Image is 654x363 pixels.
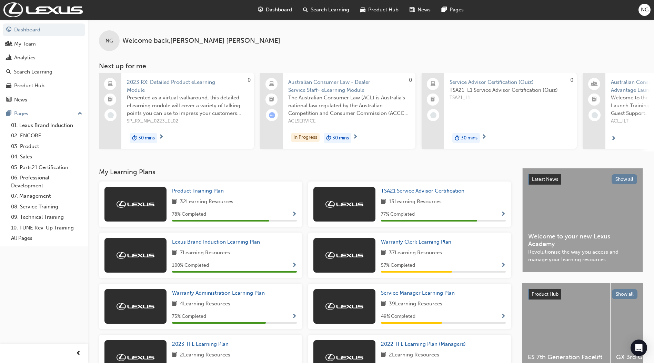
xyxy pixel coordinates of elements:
[528,174,637,185] a: Latest NewsShow all
[269,112,275,118] span: learningRecordVerb_ATTEMPT-icon
[117,252,154,259] img: Trak
[3,79,85,92] a: Product Hub
[8,212,85,223] a: 09. Technical Training
[172,188,224,194] span: Product Training Plan
[88,62,654,70] h3: Next up for me
[3,2,83,17] img: Trak
[381,290,455,296] span: Service Manager Learning Plan
[248,77,251,83] span: 0
[3,51,85,64] a: Analytics
[8,120,85,131] a: 01. Lexus Brand Induction
[592,95,597,104] span: booktick-icon
[8,173,85,191] a: 06. Professional Development
[368,6,399,14] span: Product Hub
[108,95,113,104] span: booktick-icon
[303,6,308,14] span: search-icon
[436,3,469,17] a: pages-iconPages
[381,341,466,347] span: 2022 TFL Learning Plan (Managers)
[501,210,506,219] button: Show Progress
[353,134,358,140] span: next-icon
[288,78,410,94] span: Australian Consumer Law - Dealer Service Staff- eLearning Module
[117,303,154,310] img: Trak
[6,111,11,117] span: pages-icon
[252,3,298,17] a: guage-iconDashboard
[528,289,637,300] a: Product HubShow all
[180,249,230,257] span: 7 Learning Resources
[172,187,227,195] a: Product Training Plan
[404,3,436,17] a: news-iconNews
[381,300,386,308] span: book-icon
[3,38,85,50] a: My Team
[612,289,638,299] button: Show all
[127,78,249,94] span: 2023 RX: Detailed Product eLearning Module
[6,41,11,47] span: people-icon
[570,77,573,83] span: 0
[14,54,36,62] div: Analytics
[127,117,249,125] span: SP_RX_NM_0223_EL02
[76,349,81,358] span: prev-icon
[389,351,439,360] span: 2 Learning Resources
[6,97,11,103] span: news-icon
[611,136,616,142] span: next-icon
[266,6,292,14] span: Dashboard
[3,66,85,78] a: Search Learning
[269,95,274,104] span: booktick-icon
[172,249,177,257] span: book-icon
[389,249,442,257] span: 37 Learning Resources
[3,107,85,120] button: Pages
[8,151,85,162] a: 04. Sales
[381,187,467,195] a: TSA21 Service Advisor Certification
[501,314,506,320] span: Show Progress
[381,313,415,321] span: 49 % Completed
[105,37,113,45] span: NG
[325,201,363,208] img: Trak
[311,6,349,14] span: Search Learning
[122,37,280,45] span: Welcome back , [PERSON_NAME] [PERSON_NAME]
[522,168,643,272] a: Latest NewsShow allWelcome to your new Lexus AcademyRevolutionise the way you access and manage y...
[501,263,506,269] span: Show Progress
[180,300,230,308] span: 4 Learning Resources
[410,6,415,14] span: news-icon
[332,134,349,142] span: 30 mins
[292,312,297,321] button: Show Progress
[417,6,431,14] span: News
[326,134,331,143] span: duration-icon
[127,94,249,117] span: Presented as a virtual walkaround, this detailed eLearning module will cover a variety of talking...
[180,198,233,206] span: 32 Learning Resources
[592,80,597,89] span: people-icon
[14,40,36,48] div: My Team
[431,80,435,89] span: laptop-icon
[172,262,209,269] span: 100 % Completed
[132,134,137,143] span: duration-icon
[389,198,442,206] span: 13 Learning Resources
[6,27,11,33] span: guage-icon
[14,82,44,90] div: Product Hub
[450,94,571,102] span: TSA21_L1
[292,263,297,269] span: Show Progress
[8,202,85,212] a: 08. Service Training
[172,238,263,246] a: Lexus Brand Induction Learning Plan
[117,201,154,208] img: Trak
[481,134,486,140] span: next-icon
[6,69,11,75] span: search-icon
[450,86,571,94] span: TSA21_L1 Service Advisor Certification (Quiz)
[8,223,85,233] a: 10. TUNE Rev-Up Training
[8,191,85,202] a: 07. Management
[172,198,177,206] span: book-icon
[532,291,559,297] span: Product Hub
[450,78,571,86] span: Service Advisor Certification (Quiz)
[3,94,85,106] a: News
[355,3,404,17] a: car-iconProduct Hub
[381,238,454,246] a: Warranty Clerk Learning Plan
[258,6,263,14] span: guage-icon
[528,233,637,248] span: Welcome to your new Lexus Academy
[592,112,598,118] span: learningRecordVerb_NONE-icon
[288,94,410,117] span: The Australian Consumer Law (ACL) is Australia's national law regulated by the Australian Competi...
[455,134,460,143] span: duration-icon
[381,289,457,297] a: Service Manager Learning Plan
[381,188,464,194] span: TSA21 Service Advisor Certification
[108,80,113,89] span: laptop-icon
[172,340,231,348] a: 2023 TFL Learning Plan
